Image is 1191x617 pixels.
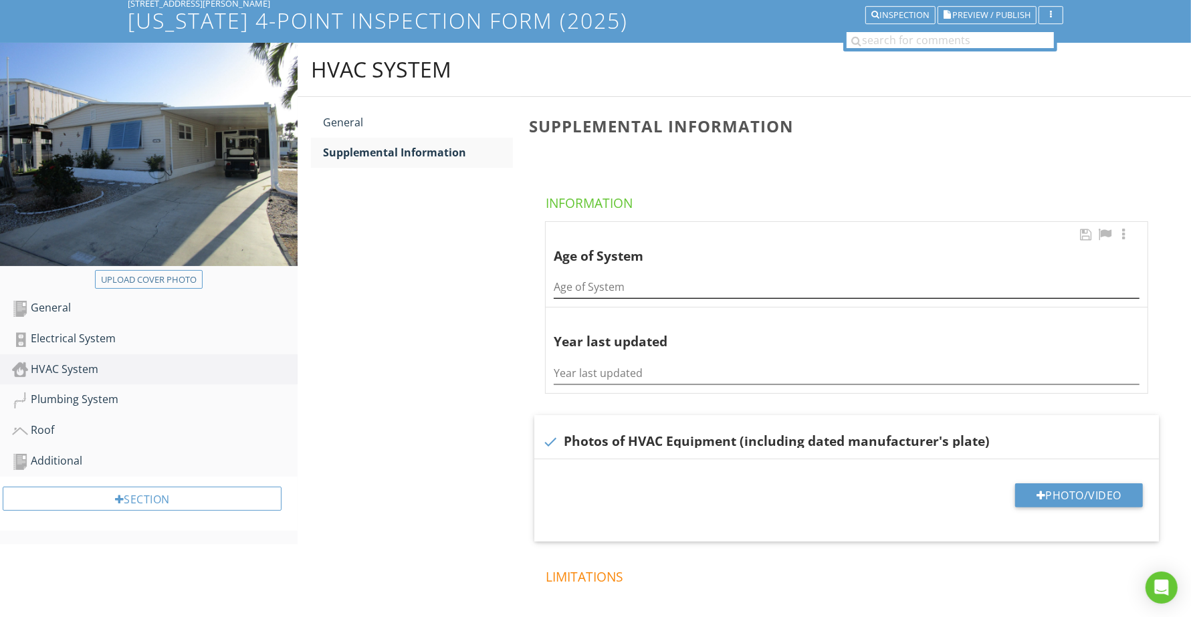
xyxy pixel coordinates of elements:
div: Year last updated [554,313,1110,352]
div: Supplemental Information [323,144,513,160]
input: Year last updated [554,362,1140,384]
button: Upload cover photo [95,270,203,289]
div: Open Intercom Messenger [1146,572,1178,604]
h4: Information [546,189,1153,212]
h4: Limitations [546,563,1153,586]
div: General [12,299,298,317]
div: Age of System [554,227,1110,266]
input: search for comments [847,32,1054,48]
div: HVAC System [311,56,451,83]
a: Preview / Publish [938,8,1037,20]
div: Inspection [871,11,930,20]
a: Inspection [865,8,936,20]
button: Inspection [865,6,936,25]
div: Section [3,487,282,511]
input: Age of System [554,276,1140,298]
span: Preview / Publish [952,11,1031,19]
div: Roof [12,422,298,439]
div: Electrical System [12,330,298,348]
button: Preview / Publish [938,6,1037,25]
button: Photo/Video [1015,483,1143,507]
div: Upload cover photo [101,273,197,287]
div: General [323,114,513,130]
h1: [US_STATE] 4-Point Inspection Form (2025) [128,9,1063,32]
div: HVAC System [12,361,298,378]
div: Additional [12,453,298,470]
div: Plumbing System [12,391,298,408]
h3: Supplemental Information [529,117,1170,135]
